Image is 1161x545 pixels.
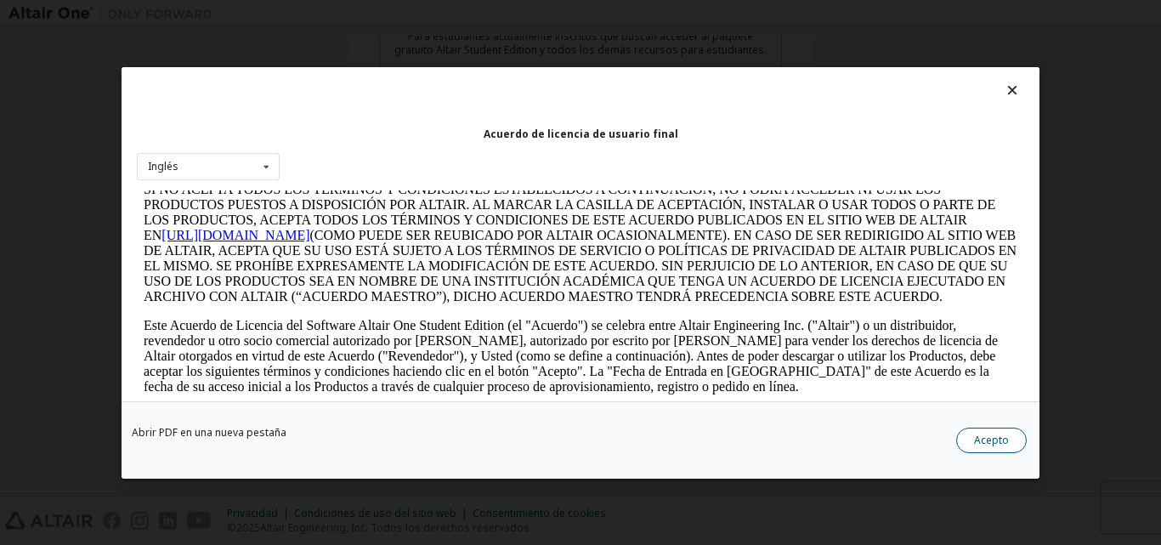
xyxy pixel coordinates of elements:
button: Acepto [956,427,1027,452]
font: Acuerdo de licencia de usuario final [484,126,678,140]
font: Acepto [974,432,1009,446]
a: [URL][DOMAIN_NAME] [25,37,173,52]
font: Inglés [148,159,178,173]
font: Abrir PDF en una nueva pestaña [132,424,286,439]
font: (COMO PUEDE SER REUBICADO POR ALTAIR OCASIONALMENTE). EN CASO DE SER REDIRIGIDO AL SITIO WEB DE A... [7,37,880,113]
font: Este Acuerdo de Licencia del Software Altair One Student Edition (el "Acuerdo") se celebra entre ... [7,128,861,203]
font: Altair podrá modificar este Acuerdo ocasionalmente. Altair hará todo lo posible para notificar a ... [7,218,875,247]
a: Abrir PDF en una nueva pestaña [132,427,286,437]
